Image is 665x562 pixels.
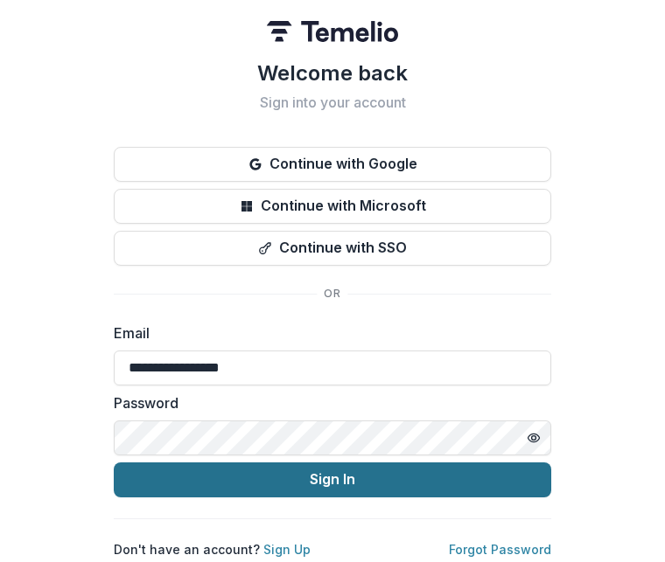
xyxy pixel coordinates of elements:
[520,424,548,452] button: Toggle password visibility
[449,542,551,557] a: Forgot Password
[114,462,551,497] button: Sign In
[114,540,311,559] p: Don't have an account?
[114,189,551,224] button: Continue with Microsoft
[114,147,551,182] button: Continue with Google
[114,323,541,343] label: Email
[114,231,551,266] button: Continue with SSO
[114,94,551,111] h2: Sign into your account
[114,59,551,87] h1: Welcome back
[267,21,398,42] img: Temelio
[114,392,541,413] label: Password
[263,542,311,557] a: Sign Up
